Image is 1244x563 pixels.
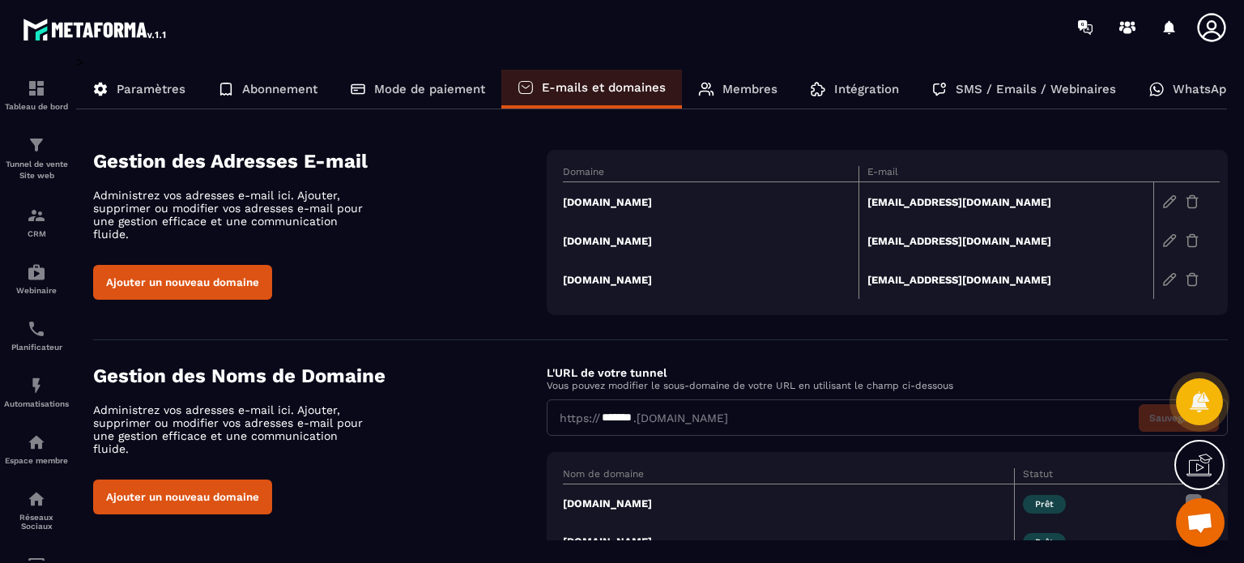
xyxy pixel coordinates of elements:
[27,319,46,339] img: scheduler
[4,364,69,420] a: automationsautomationsAutomatisations
[858,260,1154,299] td: [EMAIL_ADDRESS][DOMAIN_NAME]
[4,420,69,477] a: automationsautomationsEspace membre
[563,166,858,182] th: Domaine
[4,286,69,295] p: Webinaire
[93,150,547,173] h4: Gestion des Adresses E-mail
[4,399,69,408] p: Automatisations
[1023,495,1066,514] span: Prêt
[4,477,69,543] a: social-networksocial-networkRéseaux Sociaux
[858,166,1154,182] th: E-mail
[1185,272,1199,287] img: trash-gr.2c9399ab.svg
[4,159,69,181] p: Tunnel de vente Site web
[27,433,46,452] img: automations
[1185,194,1199,209] img: trash-gr.2c9399ab.svg
[27,489,46,509] img: social-network
[858,182,1154,222] td: [EMAIL_ADDRESS][DOMAIN_NAME]
[93,480,272,514] button: Ajouter un nouveau domaine
[93,403,377,455] p: Administrez vos adresses e-mail ici. Ajouter, supprimer ou modifier vos adresses e-mail pour une ...
[1162,233,1177,248] img: edit-gr.78e3acdd.svg
[4,456,69,465] p: Espace membre
[23,15,168,44] img: logo
[956,82,1116,96] p: SMS / Emails / Webinaires
[27,376,46,395] img: automations
[27,206,46,225] img: formation
[27,79,46,98] img: formation
[563,221,858,260] td: [DOMAIN_NAME]
[563,468,1014,484] th: Nom de domaine
[374,82,485,96] p: Mode de paiement
[242,82,317,96] p: Abonnement
[722,82,777,96] p: Membres
[4,250,69,307] a: automationsautomationsWebinaire
[563,484,1014,523] td: [DOMAIN_NAME]
[1176,498,1225,547] div: Ouvrir le chat
[858,221,1154,260] td: [EMAIL_ADDRESS][DOMAIN_NAME]
[1162,272,1177,287] img: edit-gr.78e3acdd.svg
[834,82,899,96] p: Intégration
[547,380,1228,391] p: Vous pouvez modifier le sous-domaine de votre URL en utilisant le champ ci-dessous
[4,123,69,194] a: formationformationTunnel de vente Site web
[93,189,377,241] p: Administrez vos adresses e-mail ici. Ajouter, supprimer ou modifier vos adresses e-mail pour une ...
[93,365,547,387] h4: Gestion des Noms de Domaine
[1173,82,1233,96] p: WhatsApp
[4,229,69,238] p: CRM
[4,66,69,123] a: formationformationTableau de bord
[1185,233,1199,248] img: trash-gr.2c9399ab.svg
[563,522,1014,561] td: [DOMAIN_NAME]
[547,366,667,379] label: L'URL de votre tunnel
[563,182,858,222] td: [DOMAIN_NAME]
[4,102,69,111] p: Tableau de bord
[1162,194,1177,209] img: edit-gr.78e3acdd.svg
[27,262,46,282] img: automations
[563,260,858,299] td: [DOMAIN_NAME]
[1023,533,1066,552] span: Prêt
[542,80,666,95] p: E-mails et domaines
[93,265,272,300] button: Ajouter un nouveau domaine
[27,135,46,155] img: formation
[4,513,69,531] p: Réseaux Sociaux
[4,194,69,250] a: formationformationCRM
[1184,493,1204,512] img: more
[4,343,69,352] p: Planificateur
[1014,468,1176,484] th: Statut
[4,307,69,364] a: schedulerschedulerPlanificateur
[117,82,185,96] p: Paramètres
